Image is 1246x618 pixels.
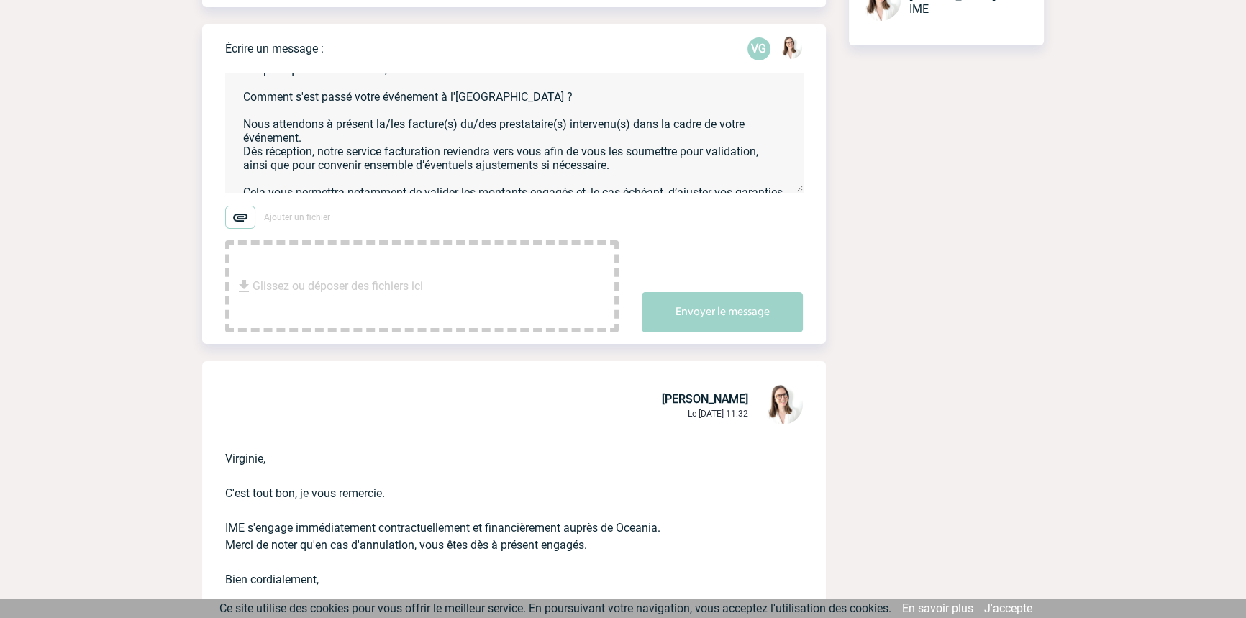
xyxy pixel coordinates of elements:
[235,278,253,295] img: file_download.svg
[909,2,929,16] span: IME
[225,42,324,55] p: Écrire un message :
[264,212,330,222] span: Ajouter un fichier
[253,250,423,322] span: Glissez ou déposer des fichiers ici
[779,36,802,59] img: 122719-0.jpg
[219,601,891,615] span: Ce site utilise des cookies pour vous offrir le meilleur service. En poursuivant votre navigation...
[642,292,803,332] button: Envoyer le message
[902,601,973,615] a: En savoir plus
[662,392,748,406] span: [PERSON_NAME]
[779,36,802,62] div: Bérengère LEMONNIER
[984,601,1032,615] a: J'accepte
[688,409,748,419] span: Le [DATE] 11:32
[747,37,770,60] p: VG
[225,427,763,589] p: Virginie, C'est tout bon, je vous remercie. IME s'engage immédiatement contractuellement et finan...
[763,384,803,424] img: 122719-0.jpg
[747,37,770,60] div: Virginie GOULLIANNE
